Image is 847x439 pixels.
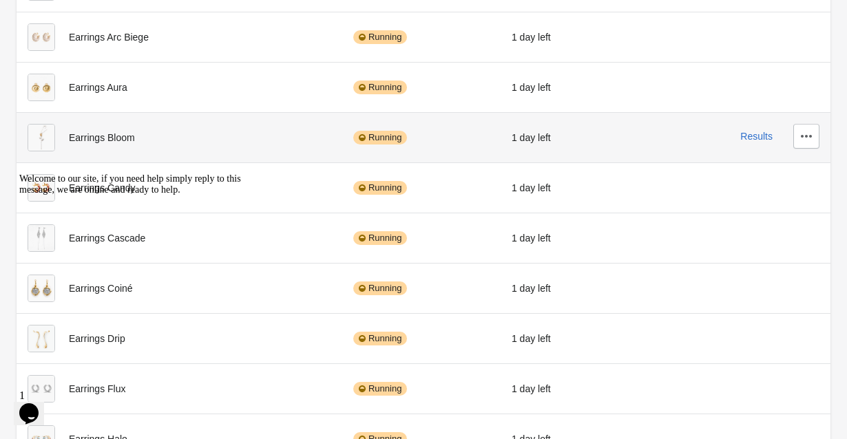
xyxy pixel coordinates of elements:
button: Results [740,131,773,142]
div: Running [353,81,407,94]
div: Running [353,30,407,44]
div: Running [353,181,407,195]
div: Running [353,231,407,245]
iframe: chat widget [14,384,58,425]
div: 1 day left [512,224,609,252]
div: Running [353,131,407,144]
div: Earrings Bloom [28,124,328,151]
span: Welcome to our site, if you need help simply reply to this message, we are online and ready to help. [6,6,227,27]
div: Running [353,332,407,345]
iframe: chat widget [14,168,262,377]
div: 1 day left [512,124,609,151]
div: Running [353,382,407,396]
div: Welcome to our site, if you need help simply reply to this message, we are online and ready to help. [6,6,253,28]
div: 1 day left [512,325,609,352]
div: 1 day left [512,23,609,51]
div: Earrings Aura [28,74,328,101]
div: 1 day left [512,174,609,202]
div: 1 day left [512,74,609,101]
div: Earrings Flux [28,375,328,403]
div: Running [353,281,407,295]
div: 1 day left [512,275,609,302]
div: Earrings Arc Biege [28,23,328,51]
div: 1 day left [512,375,609,403]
